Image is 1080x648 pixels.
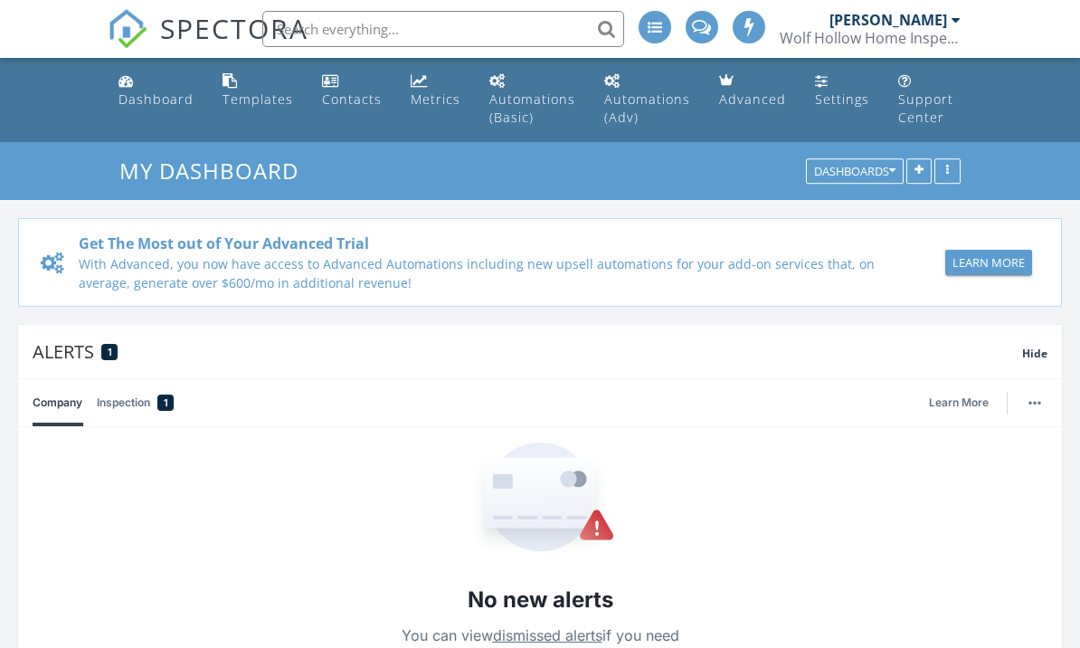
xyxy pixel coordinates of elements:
div: Dashboard [118,91,194,108]
span: 1 [108,346,112,358]
a: Automations (Advanced) [597,65,697,135]
img: ellipsis-632cfdd7c38ec3a7d453.svg [1028,401,1041,405]
a: My Dashboard [119,156,314,186]
div: Wolf Hollow Home Inspections [780,29,961,47]
a: Automations (Basic) [482,65,583,135]
div: Get The Most out of Your Advanced Trial [79,233,879,254]
div: Advanced [719,91,786,108]
h2: No new alerts [468,585,613,615]
a: Templates [215,65,300,117]
input: Search everything... [262,11,624,47]
a: Contacts [315,65,389,117]
a: Metrics [403,65,468,117]
a: Company [33,379,82,426]
button: Learn More [945,250,1032,275]
a: Settings [808,65,876,117]
a: Support Center [891,65,968,135]
div: Settings [815,91,869,108]
img: Empty State [465,443,615,556]
div: Support Center [898,91,953,126]
div: Automations (Adv) [604,91,690,126]
a: Inspection [97,379,174,426]
a: Learn More [929,394,999,412]
a: Advanced [712,65,793,117]
div: [PERSON_NAME] [829,11,947,29]
div: With Advanced, you now have access to Advanced Automations including new upsell automations for y... [79,254,879,292]
a: dismissed alerts [493,626,602,644]
a: SPECTORA [108,24,308,62]
div: Templates [223,91,293,108]
span: Hide [1022,346,1047,361]
div: Automations (Basic) [489,91,575,126]
span: 1 [164,394,168,412]
div: Learn More [952,254,1025,272]
img: The Best Home Inspection Software - Spectora [108,9,147,49]
div: Alerts [33,339,1022,364]
div: Metrics [411,91,460,108]
span: SPECTORA [160,9,308,47]
p: You can view if you need [402,623,679,648]
button: Dashboards [806,159,904,185]
a: Dashboard [111,65,201,117]
div: Dashboards [814,166,895,178]
div: Contacts [322,91,382,108]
